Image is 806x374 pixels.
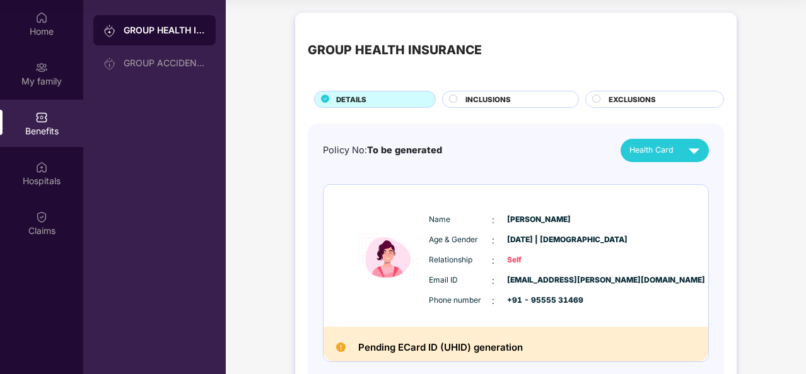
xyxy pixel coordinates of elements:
[336,94,366,105] span: DETAILS
[308,40,482,60] div: GROUP HEALTH INSURANCE
[35,211,48,223] img: svg+xml;base64,PHN2ZyBpZD0iQ2xhaW0iIHhtbG5zPSJodHRwOi8vd3d3LnczLm9yZy8yMDAwL3N2ZyIgd2lkdGg9IjIwIi...
[507,295,570,307] span: +91 - 95555 31469
[429,274,492,286] span: Email ID
[358,339,523,356] h2: Pending ECard ID (UHID) generation
[683,139,705,161] img: svg+xml;base64,PHN2ZyB4bWxucz0iaHR0cDovL3d3dy53My5vcmcvMjAwMC9zdmciIHZpZXdCb3g9IjAgMCAyNCAyNCIgd2...
[621,139,709,162] button: Health Card
[492,294,494,308] span: :
[429,295,492,307] span: Phone number
[323,143,442,158] div: Policy No:
[507,254,570,266] span: Self
[35,111,48,124] img: svg+xml;base64,PHN2ZyBpZD0iQmVuZWZpdHMiIHhtbG5zPSJodHRwOi8vd3d3LnczLm9yZy8yMDAwL3N2ZyIgd2lkdGg9Ij...
[507,234,570,246] span: [DATE] | [DEMOGRAPHIC_DATA]
[35,61,48,74] img: svg+xml;base64,PHN2ZyB3aWR0aD0iMjAiIGhlaWdodD0iMjAiIHZpZXdCb3g9IjAgMCAyMCAyMCIgZmlsbD0ibm9uZSIgeG...
[492,274,494,288] span: :
[465,94,511,105] span: INCLUSIONS
[124,58,206,68] div: GROUP ACCIDENTAL INSURANCE
[429,234,492,246] span: Age & Gender
[336,342,346,352] img: Pending
[124,24,206,37] div: GROUP HEALTH INSURANCE
[367,144,442,155] span: To be generated
[35,11,48,24] img: svg+xml;base64,PHN2ZyBpZD0iSG9tZSIgeG1sbnM9Imh0dHA6Ly93d3cudzMub3JnLzIwMDAvc3ZnIiB3aWR0aD0iMjAiIG...
[429,214,492,226] span: Name
[103,25,116,37] img: svg+xml;base64,PHN2ZyB3aWR0aD0iMjAiIGhlaWdodD0iMjAiIHZpZXdCb3g9IjAgMCAyMCAyMCIgZmlsbD0ibm9uZSIgeG...
[103,57,116,70] img: svg+xml;base64,PHN2ZyB3aWR0aD0iMjAiIGhlaWdodD0iMjAiIHZpZXdCb3g9IjAgMCAyMCAyMCIgZmlsbD0ibm9uZSIgeG...
[609,94,656,105] span: EXCLUSIONS
[492,254,494,267] span: :
[507,274,570,286] span: [EMAIL_ADDRESS][PERSON_NAME][DOMAIN_NAME]
[350,204,426,308] img: icon
[492,233,494,247] span: :
[429,254,492,266] span: Relationship
[629,144,674,156] span: Health Card
[492,213,494,227] span: :
[35,161,48,173] img: svg+xml;base64,PHN2ZyBpZD0iSG9zcGl0YWxzIiB4bWxucz0iaHR0cDovL3d3dy53My5vcmcvMjAwMC9zdmciIHdpZHRoPS...
[507,214,570,226] span: [PERSON_NAME]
